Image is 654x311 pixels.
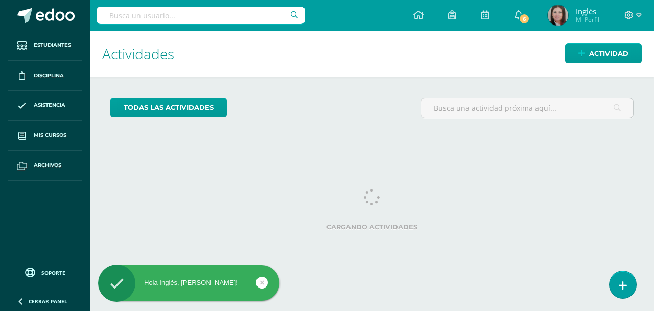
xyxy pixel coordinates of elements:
[576,15,599,24] span: Mi Perfil
[34,161,61,170] span: Archivos
[110,223,634,231] label: Cargando actividades
[110,98,227,117] a: todas las Actividades
[97,7,305,24] input: Busca un usuario...
[34,41,71,50] span: Estudiantes
[565,43,642,63] a: Actividad
[12,265,78,279] a: Soporte
[589,44,628,63] span: Actividad
[421,98,633,118] input: Busca una actividad próxima aquí...
[576,6,599,16] span: Inglés
[8,121,82,151] a: Mis cursos
[41,269,65,276] span: Soporte
[548,5,568,26] img: e03ec1ec303510e8e6f60bf4728ca3bf.png
[519,13,530,25] span: 6
[34,71,64,80] span: Disciplina
[29,298,67,305] span: Cerrar panel
[8,31,82,61] a: Estudiantes
[8,151,82,181] a: Archivos
[8,61,82,91] a: Disciplina
[8,91,82,121] a: Asistencia
[34,131,66,139] span: Mis cursos
[102,31,642,77] h1: Actividades
[34,101,65,109] span: Asistencia
[98,278,279,288] div: Hola Inglés, [PERSON_NAME]!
